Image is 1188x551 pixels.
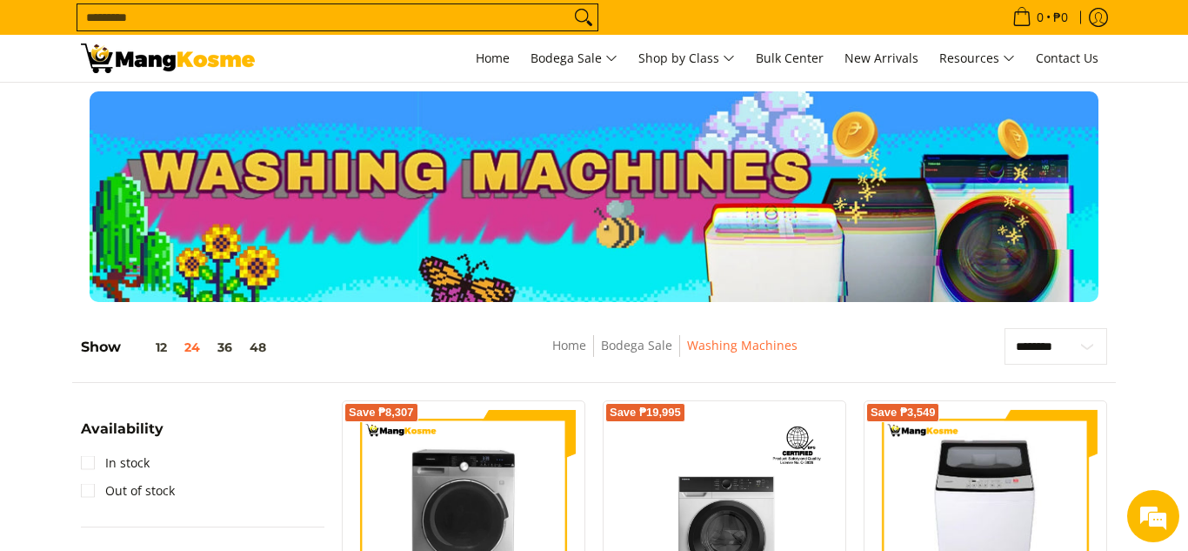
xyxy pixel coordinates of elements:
[81,422,164,449] summary: Open
[241,340,275,354] button: 48
[610,407,681,418] span: Save ₱19,995
[630,35,744,82] a: Shop by Class
[939,48,1015,70] span: Resources
[570,4,597,30] button: Search
[81,422,164,436] span: Availability
[81,449,150,477] a: In stock
[272,35,1107,82] nav: Main Menu
[687,337,798,353] a: Washing Machines
[1036,50,1098,66] span: Contact Us
[176,340,209,354] button: 24
[476,50,510,66] span: Home
[1007,8,1073,27] span: •
[756,50,824,66] span: Bulk Center
[1034,11,1046,24] span: 0
[747,35,832,82] a: Bulk Center
[552,337,586,353] a: Home
[836,35,927,82] a: New Arrivals
[1027,35,1107,82] a: Contact Us
[844,50,918,66] span: New Arrivals
[531,48,617,70] span: Bodega Sale
[638,48,735,70] span: Shop by Class
[931,35,1024,82] a: Resources
[121,340,176,354] button: 12
[467,35,518,82] a: Home
[209,340,241,354] button: 36
[81,44,255,73] img: Washing Machines l Mang Kosme: Home Appliances Warehouse Sale Partner
[1051,11,1071,24] span: ₱0
[871,407,936,418] span: Save ₱3,549
[426,335,924,374] nav: Breadcrumbs
[601,337,672,353] a: Bodega Sale
[522,35,626,82] a: Bodega Sale
[81,339,275,356] h5: Show
[349,407,414,418] span: Save ₱8,307
[81,477,175,505] a: Out of stock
